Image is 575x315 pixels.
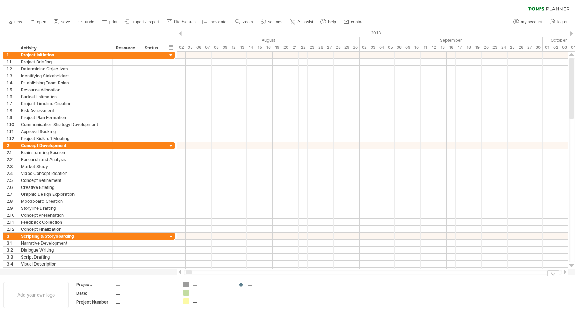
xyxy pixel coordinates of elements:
a: help [319,17,338,26]
div: Thursday, 3 October 2013 [560,44,569,51]
div: Concept Finalization [21,226,109,232]
a: settings [259,17,285,26]
a: open [28,17,48,26]
div: Monday, 16 September 2013 [447,44,456,51]
div: Friday, 2 August 2013 [177,44,186,51]
div: 2.4 [7,170,17,177]
div: Monday, 5 August 2013 [186,44,194,51]
a: log out [548,17,572,26]
span: contact [351,20,365,24]
div: 2.6 [7,184,17,191]
div: Thursday, 12 September 2013 [429,44,438,51]
div: Date: [76,290,115,296]
div: Moodboard Creation [21,198,109,205]
span: print [109,20,117,24]
div: Monday, 9 September 2013 [403,44,412,51]
div: Identifying Stakeholders [21,72,109,79]
div: Tuesday, 20 August 2013 [281,44,290,51]
a: print [100,17,119,26]
div: .... [248,282,286,287]
div: 2.9 [7,205,17,212]
span: import / export [132,20,159,24]
div: 1.5 [7,86,17,93]
div: 1.10 [7,121,17,128]
div: 2.2 [7,156,17,163]
div: Wednesday, 18 September 2013 [464,44,473,51]
div: Concept Refinement [21,177,109,184]
div: Tuesday, 10 September 2013 [412,44,421,51]
div: Research and Analysis [21,156,109,163]
div: Tuesday, 17 September 2013 [456,44,464,51]
div: Status [145,45,160,52]
div: Tuesday, 6 August 2013 [194,44,203,51]
div: Brainstorming Session [21,149,109,156]
span: settings [268,20,282,24]
div: Tuesday, 27 August 2013 [325,44,334,51]
div: Activity [21,45,109,52]
span: open [37,20,46,24]
div: Friday, 23 August 2013 [308,44,316,51]
div: Dialogue Writing [21,247,109,253]
span: help [328,20,336,24]
div: 2.11 [7,219,17,225]
div: Determining Objectives [21,66,109,72]
div: Monday, 30 September 2013 [534,44,543,51]
div: 3.3 [7,254,17,260]
div: 2.3 [7,163,17,170]
a: AI assist [288,17,315,26]
div: Friday, 27 September 2013 [525,44,534,51]
a: new [5,17,24,26]
div: Storyline Drafting [21,205,109,212]
div: Feedback Collection [21,219,109,225]
div: 1.8 [7,107,17,114]
span: save [61,20,70,24]
div: Friday, 9 August 2013 [220,44,229,51]
div: .... [193,298,231,304]
div: 1.2 [7,66,17,72]
div: .... [116,299,174,305]
span: AI assist [297,20,313,24]
div: Budget Estimation [21,93,109,100]
div: Friday, 13 September 2013 [438,44,447,51]
div: Monday, 26 August 2013 [316,44,325,51]
div: Concept Presentation [21,212,109,218]
div: Thursday, 8 August 2013 [212,44,220,51]
div: Wednesday, 21 August 2013 [290,44,299,51]
div: Friday, 16 August 2013 [264,44,273,51]
div: Risk Assessment [21,107,109,114]
div: 2.10 [7,212,17,218]
div: 1.11 [7,128,17,135]
div: 2.1 [7,149,17,156]
a: zoom [233,17,255,26]
div: Monday, 19 August 2013 [273,44,281,51]
div: .... [116,290,174,296]
div: Wednesday, 11 September 2013 [421,44,429,51]
div: Thursday, 22 August 2013 [299,44,308,51]
div: Resource Allocation [21,86,109,93]
div: Wednesday, 2 October 2013 [551,44,560,51]
span: log out [557,20,570,24]
a: save [52,17,72,26]
div: 2.5 [7,177,17,184]
div: 1.9 [7,114,17,121]
div: 1.12 [7,135,17,142]
div: 3.1 [7,240,17,246]
div: Visual Description [21,261,109,267]
div: hide legend [547,270,559,276]
div: Friday, 30 August 2013 [351,44,360,51]
div: Wednesday, 4 September 2013 [377,44,386,51]
div: 1 [7,52,17,58]
div: Communication Strategy Development [21,121,109,128]
div: Establishing Team Roles [21,79,109,86]
div: Wednesday, 25 September 2013 [508,44,516,51]
div: 1.1 [7,59,17,65]
div: Creative Briefing [21,184,109,191]
div: 1.7 [7,100,17,107]
span: filter/search [174,20,196,24]
a: my account [512,17,544,26]
div: Project: [76,282,115,287]
div: 2.7 [7,191,17,198]
div: Wednesday, 14 August 2013 [247,44,255,51]
div: 2.12 [7,226,17,232]
div: .... [193,290,231,296]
